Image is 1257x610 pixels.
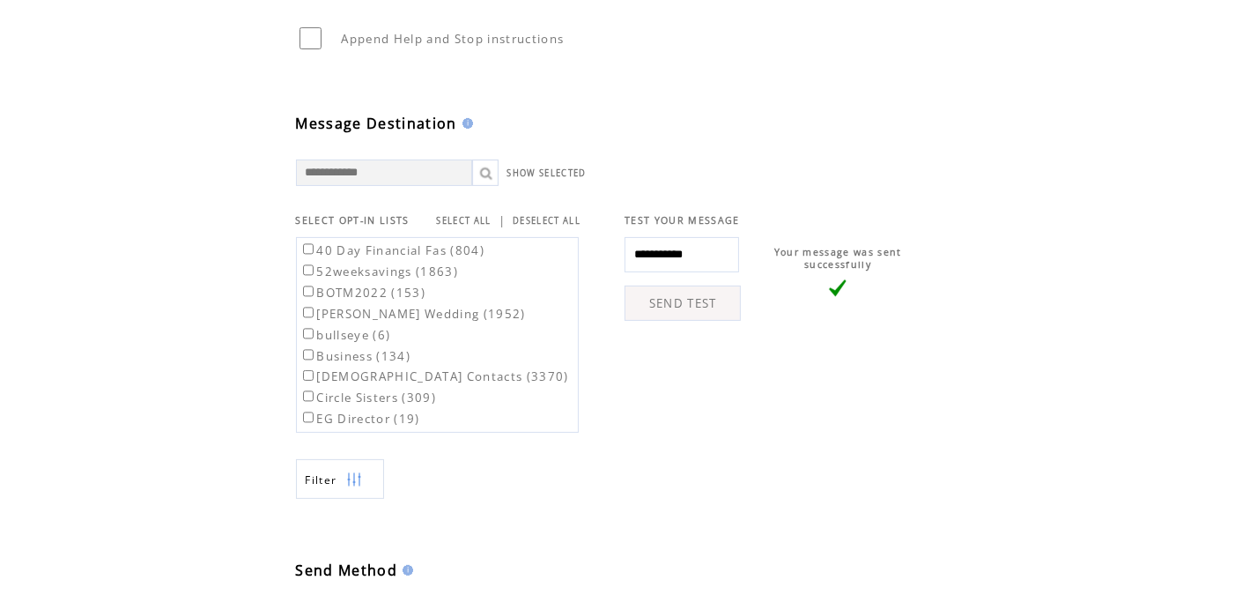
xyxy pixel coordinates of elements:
[397,565,413,576] img: help.gif
[774,246,902,271] span: Your message was sent successfully
[299,390,437,405] label: Circle Sisters (309)
[303,328,314,339] input: bullseye (6)
[303,391,314,402] input: Circle Sisters (309)
[299,348,411,364] label: Business (134)
[303,307,314,318] input: [PERSON_NAME] Wedding (1952)
[625,286,741,321] a: SEND TEST
[299,327,391,343] label: bullseye (6)
[346,460,362,500] img: filters.png
[303,412,314,423] input: EG Director (19)
[625,214,740,227] span: TEST YOUR MESSAGE
[303,264,314,276] input: 52weeksavings (1863)
[296,214,410,227] span: SELECT OPT-IN LISTS
[513,215,580,227] a: DESELECT ALL
[299,285,426,301] label: BOTM2022 (153)
[499,212,506,228] span: |
[507,167,587,179] a: SHOW SELECTED
[296,459,384,499] a: Filter
[299,306,526,322] label: [PERSON_NAME] Wedding (1952)
[303,243,314,255] input: 40 Day Financial Fas (804)
[457,118,473,129] img: help.gif
[299,264,459,279] label: 52weeksavings (1863)
[829,279,847,297] img: vLarge.png
[296,114,457,133] span: Message Destination
[306,472,337,487] span: Show filters
[303,370,314,382] input: [DEMOGRAPHIC_DATA] Contacts (3370)
[342,31,565,47] span: Append Help and Stop instructions
[303,286,314,297] input: BOTM2022 (153)
[299,432,499,448] label: EGC Commitment Card (163)
[303,349,314,361] input: Business (134)
[299,411,420,427] label: EG Director (19)
[299,242,485,258] label: 40 Day Financial Fas (804)
[437,215,492,227] a: SELECT ALL
[299,368,569,384] label: [DEMOGRAPHIC_DATA] Contacts (3370)
[296,561,398,580] span: Send Method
